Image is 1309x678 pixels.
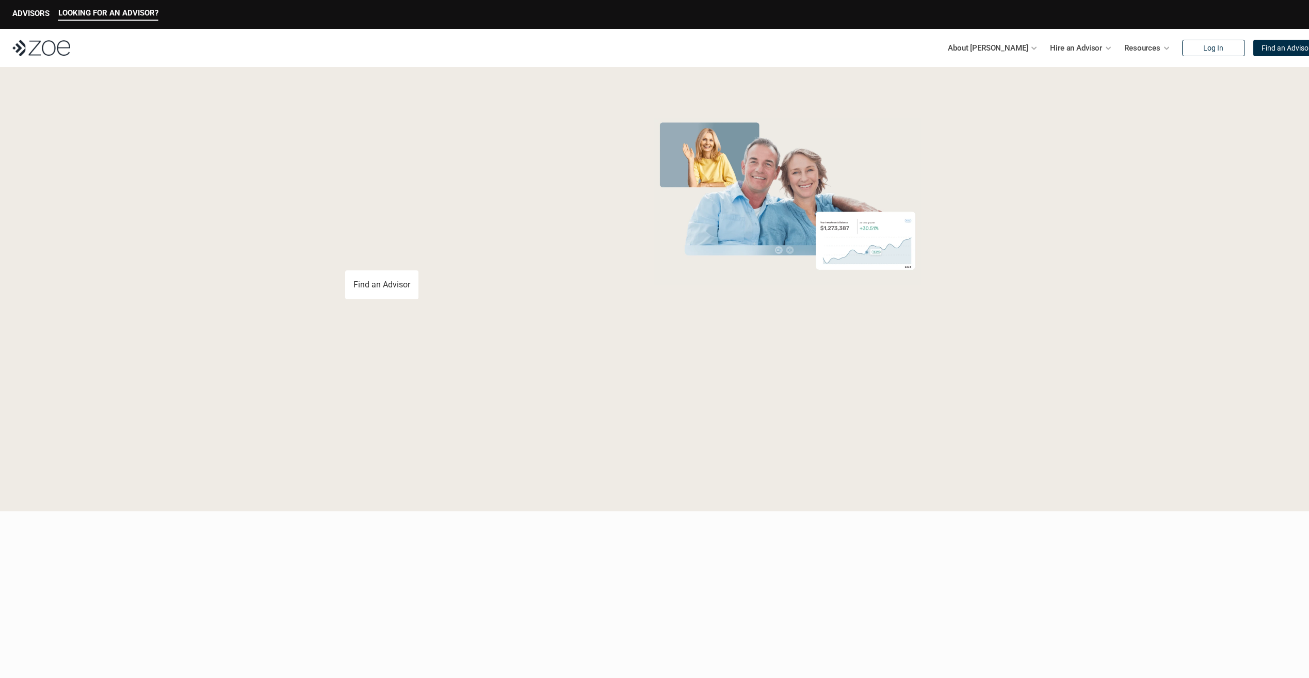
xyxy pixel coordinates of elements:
[1203,44,1223,53] p: Log In
[345,114,575,154] span: Grow Your Wealth
[353,280,410,289] p: Find an Advisor
[345,149,554,223] span: with a Financial Advisor
[644,292,931,297] em: The information in the visuals above is for illustrative purposes only and does not represent an ...
[1050,40,1102,56] p: Hire an Advisor
[25,431,1284,462] p: Loremipsum: *DolOrsi Ametconsecte adi Eli Seddoeius tem inc utlaboreet. Dol 0589 MagNaal Enimadmi...
[345,233,611,258] p: You deserve an advisor you can trust. [PERSON_NAME], hire, and invest with vetted, fiduciary, fin...
[1124,40,1160,56] p: Resources
[12,9,50,18] p: ADVISORS
[58,8,158,18] p: LOOKING FOR AN ADVISOR?
[1182,40,1245,56] a: Log In
[345,270,418,299] a: Find an Advisor
[948,40,1028,56] p: About [PERSON_NAME]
